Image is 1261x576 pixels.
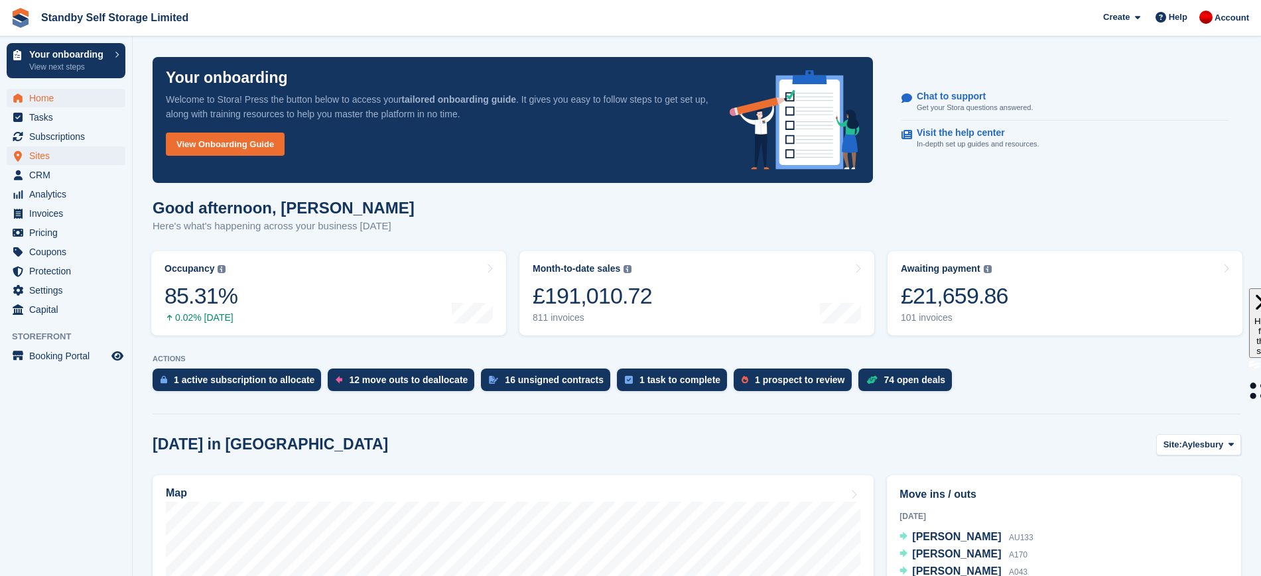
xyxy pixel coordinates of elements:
[29,223,109,242] span: Pricing
[29,300,109,319] span: Capital
[7,204,125,223] a: menu
[917,102,1033,113] p: Get your Stora questions answered.
[29,185,109,203] span: Analytics
[401,94,516,105] strong: tailored onboarding guide
[153,219,415,234] p: Here's what's happening across your business [DATE]
[533,263,620,274] div: Month-to-date sales
[151,251,506,335] a: Occupancy 85.31% 0.02% [DATE]
[165,312,237,323] div: 0.02% [DATE]
[617,369,734,398] a: 1 task to complete
[166,92,708,121] p: Welcome to Stora! Press the button below to access your . It gives you easy to follow steps to ge...
[901,263,980,274] div: Awaiting payment
[7,146,125,165] a: menu
[7,89,125,107] a: menu
[7,300,125,319] a: menu
[1199,11,1213,24] img: Aaron Winter
[639,374,720,385] div: 1 task to complete
[7,185,125,203] a: menu
[742,376,748,384] img: prospect-51fa495bee0391a8d652442698ab0144808aea92771e9ea1ae160a38d050c398.svg
[7,243,125,261] a: menu
[917,139,1039,150] p: In-depth set up guides and resources.
[328,369,481,398] a: 12 move outs to deallocate
[533,312,652,323] div: 811 invoices
[161,375,167,384] img: active_subscription_to_allocate_icon-d502201f5373d7db506a760aba3b589e785aa758c864c3986d89f69b8ff3...
[489,376,498,384] img: contract_signature_icon-13c848040528278c33f63329250d36e43548de30e8caae1d1a13099fd9432cc5.svg
[29,89,109,107] span: Home
[481,369,617,398] a: 16 unsigned contracts
[858,369,959,398] a: 74 open deals
[888,251,1242,335] a: Awaiting payment £21,659.86 101 invoices
[730,70,860,170] img: onboarding-info-6c161a55d2c0e0a8cae90662b2fe09162a5109e8cc188191df67fb4f79e88e88.svg
[755,374,844,385] div: 1 prospect to review
[899,487,1228,502] h2: Move ins / outs
[174,374,314,385] div: 1 active subscription to allocate
[218,265,226,273] img: icon-info-grey-7440780725fd019a000dd9b08b2336e03edf1995a4989e88bcd33f0948082b44.svg
[7,43,125,78] a: Your onboarding View next steps
[1156,434,1241,456] button: Site: Aylesbury
[901,312,1008,323] div: 101 invoices
[153,369,328,398] a: 1 active subscription to allocate
[29,243,109,261] span: Coupons
[166,487,187,499] h2: Map
[29,204,109,223] span: Invoices
[165,263,214,274] div: Occupancy
[7,166,125,184] a: menu
[153,355,1241,363] p: ACTIONS
[7,223,125,242] a: menu
[901,282,1008,310] div: £21,659.86
[29,146,109,165] span: Sites
[884,374,946,385] div: 74 open deals
[7,108,125,127] a: menu
[899,529,1033,546] a: [PERSON_NAME] AU133
[7,262,125,280] a: menu
[29,50,108,59] p: Your onboarding
[901,84,1228,121] a: Chat to support Get your Stora questions answered.
[7,347,125,365] a: menu
[7,281,125,300] a: menu
[166,70,288,86] p: Your onboarding
[29,61,108,73] p: View next steps
[29,108,109,127] span: Tasks
[29,166,109,184] span: CRM
[505,374,604,385] div: 16 unsigned contracts
[29,262,109,280] span: Protection
[866,375,878,384] img: deal-1b604bf984904fb50ccaf53a9ad4b4a5d6e5aea283cecdc64d6e3604feb123c2.svg
[7,127,125,146] a: menu
[1163,438,1182,451] span: Site:
[984,265,992,273] img: icon-info-grey-7440780725fd019a000dd9b08b2336e03edf1995a4989e88bcd33f0948082b44.svg
[734,369,858,398] a: 1 prospect to review
[336,376,342,384] img: move_outs_to_deallocate_icon-f764333ba52eb49d3ac5e1228854f67142a1ed5810a6f6cc68b1a99e826820c5.svg
[912,548,1001,559] span: [PERSON_NAME]
[11,8,31,28] img: stora-icon-8386f47178a22dfd0bd8f6a31ec36ba5ce8667c1dd55bd0f319d3a0aa187defe.svg
[29,281,109,300] span: Settings
[109,348,125,364] a: Preview store
[624,265,631,273] img: icon-info-grey-7440780725fd019a000dd9b08b2336e03edf1995a4989e88bcd33f0948082b44.svg
[1009,533,1033,542] span: AU133
[899,510,1228,522] div: [DATE]
[901,121,1228,156] a: Visit the help center In-depth set up guides and resources.
[533,282,652,310] div: £191,010.72
[12,330,132,343] span: Storefront
[1169,11,1187,24] span: Help
[166,133,285,156] a: View Onboarding Guide
[917,91,1022,102] p: Chat to support
[29,347,109,365] span: Booking Portal
[1182,438,1223,451] span: Aylesbury
[153,199,415,217] h1: Good afternoon, [PERSON_NAME]
[1009,550,1028,559] span: A170
[1103,11,1130,24] span: Create
[912,531,1001,542] span: [PERSON_NAME]
[165,282,237,310] div: 85.31%
[349,374,468,385] div: 12 move outs to deallocate
[917,127,1029,139] p: Visit the help center
[519,251,874,335] a: Month-to-date sales £191,010.72 811 invoices
[36,7,194,29] a: Standby Self Storage Limited
[899,546,1028,563] a: [PERSON_NAME] A170
[625,376,633,384] img: task-75834270c22a3079a89374b754ae025e5fb1db73e45f91037f5363f120a921f8.svg
[153,435,388,453] h2: [DATE] in [GEOGRAPHIC_DATA]
[29,127,109,146] span: Subscriptions
[1215,11,1249,25] span: Account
